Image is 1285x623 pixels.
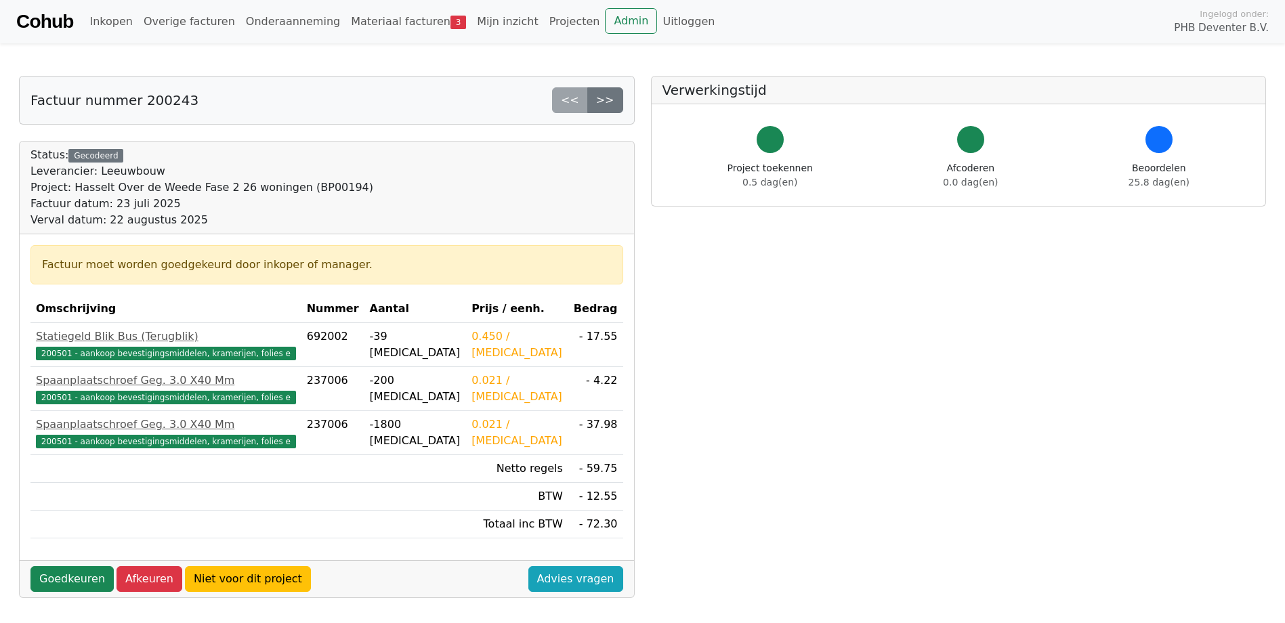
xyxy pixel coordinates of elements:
td: - 37.98 [568,411,623,455]
div: Factuur datum: 23 juli 2025 [30,196,373,212]
td: Totaal inc BTW [466,511,568,538]
td: 237006 [301,411,364,455]
a: >> [587,87,623,113]
a: Spaanplaatschroef Geg. 3.0 X40 Mm200501 - aankoop bevestigingsmiddelen, kramerijen, folies e [36,372,296,405]
a: Mijn inzicht [471,8,544,35]
th: Aantal [364,295,467,323]
a: Uitloggen [657,8,720,35]
div: -200 [MEDICAL_DATA] [370,372,461,405]
span: 200501 - aankoop bevestigingsmiddelen, kramerijen, folies e [36,347,296,360]
a: Overige facturen [138,8,240,35]
div: Status: [30,147,373,228]
a: Onderaanneming [240,8,345,35]
div: Gecodeerd [68,149,123,163]
div: 0.021 / [MEDICAL_DATA] [471,416,563,449]
span: Ingelogd onder: [1200,7,1269,20]
div: Spaanplaatschroef Geg. 3.0 X40 Mm [36,372,296,389]
span: 200501 - aankoop bevestigingsmiddelen, kramerijen, folies e [36,391,296,404]
a: Advies vragen [528,566,623,592]
div: Beoordelen [1129,161,1189,190]
div: 0.450 / [MEDICAL_DATA] [471,328,563,361]
div: Leverancier: Leeuwbouw [30,163,373,179]
span: 3 [450,16,466,29]
td: - 12.55 [568,483,623,511]
a: Cohub [16,5,73,38]
td: BTW [466,483,568,511]
td: 692002 [301,323,364,367]
div: Spaanplaatschroef Geg. 3.0 X40 Mm [36,416,296,433]
a: Goedkeuren [30,566,114,592]
div: Project toekennen [728,161,813,190]
td: 237006 [301,367,364,411]
a: Materiaal facturen3 [345,8,471,35]
span: 0.0 dag(en) [943,177,998,188]
th: Bedrag [568,295,623,323]
div: Factuur moet worden goedgekeurd door inkoper of manager. [42,257,612,273]
h5: Verwerkingstijd [662,82,1255,98]
td: Netto regels [466,455,568,483]
a: Inkopen [84,8,138,35]
div: Verval datum: 22 augustus 2025 [30,212,373,228]
td: - 17.55 [568,323,623,367]
span: 200501 - aankoop bevestigingsmiddelen, kramerijen, folies e [36,435,296,448]
th: Omschrijving [30,295,301,323]
td: - 72.30 [568,511,623,538]
div: Statiegeld Blik Bus (Terugblik) [36,328,296,345]
th: Nummer [301,295,364,323]
th: Prijs / eenh. [466,295,568,323]
span: 0.5 dag(en) [742,177,797,188]
div: Afcoderen [943,161,998,190]
a: Afkeuren [117,566,182,592]
td: - 4.22 [568,367,623,411]
span: 25.8 dag(en) [1129,177,1189,188]
div: -39 [MEDICAL_DATA] [370,328,461,361]
a: Niet voor dit project [185,566,311,592]
span: PHB Deventer B.V. [1174,20,1269,36]
a: Admin [605,8,657,34]
a: Spaanplaatschroef Geg. 3.0 X40 Mm200501 - aankoop bevestigingsmiddelen, kramerijen, folies e [36,416,296,449]
div: Project: Hasselt Over de Weede Fase 2 26 woningen (BP00194) [30,179,373,196]
div: 0.021 / [MEDICAL_DATA] [471,372,563,405]
h5: Factuur nummer 200243 [30,92,198,108]
td: - 59.75 [568,455,623,483]
a: Statiegeld Blik Bus (Terugblik)200501 - aankoop bevestigingsmiddelen, kramerijen, folies e [36,328,296,361]
div: -1800 [MEDICAL_DATA] [370,416,461,449]
a: Projecten [544,8,606,35]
